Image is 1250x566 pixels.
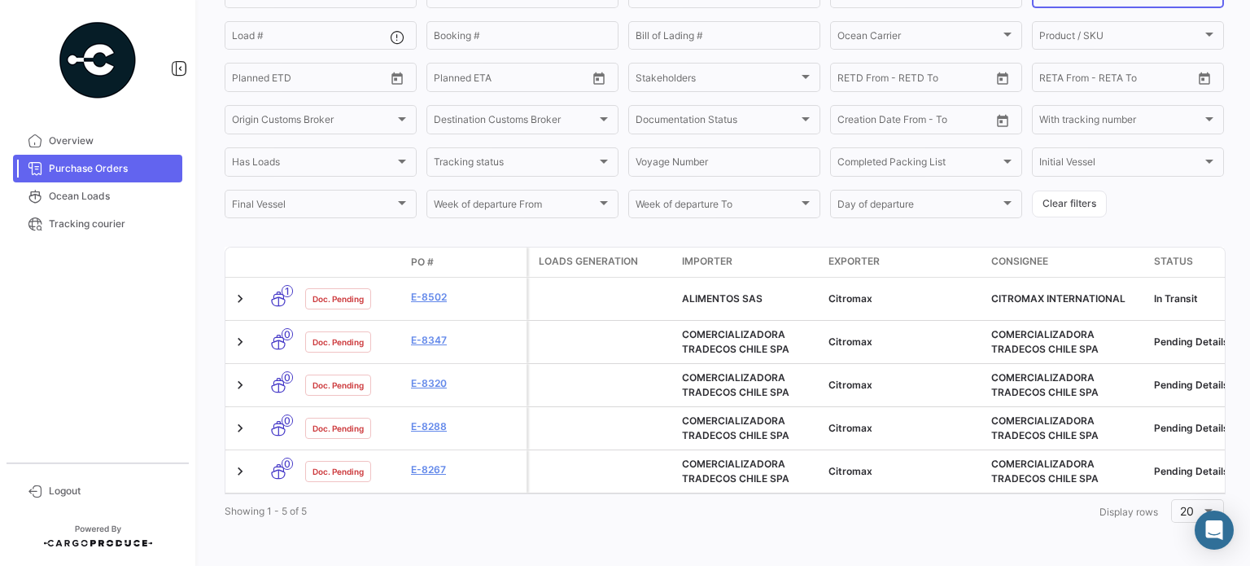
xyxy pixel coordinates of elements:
div: Abrir Intercom Messenger [1195,511,1234,550]
span: 1 [282,285,293,297]
span: Purchase Orders [49,161,176,176]
span: 0 [282,415,293,427]
span: Destination Customs Broker [434,116,597,128]
span: COMERCIALIZADORA TRADECOS CHILE SPA [991,458,1099,485]
button: Open calendar [990,108,1015,133]
a: Tracking courier [13,210,182,238]
datatable-header-cell: Importer [675,248,822,277]
span: 0 [282,371,293,384]
a: E-8288 [411,419,520,434]
a: Expand/Collapse Row [232,334,248,350]
span: Product / SKU [1039,33,1202,44]
button: Open calendar [587,66,611,90]
span: Logout [49,484,176,498]
span: Stakeholders [636,74,798,86]
span: Doc. Pending [312,422,364,435]
a: Overview [13,127,182,155]
span: COMERCIALIZADORA TRADECOS CHILE SPA [682,458,789,485]
span: Day of departure [837,201,1000,213]
span: Doc. Pending [312,465,364,478]
span: Origin Customs Broker [232,116,395,128]
input: From [837,74,860,86]
input: From [1039,74,1062,86]
span: COMERCIALIZADORA TRADECOS CHILE SPA [991,371,1099,398]
span: ALIMENTOS SAS [682,292,763,305]
button: Open calendar [1192,66,1217,90]
span: COMERCIALIZADORA TRADECOS CHILE SPA [682,371,789,398]
span: Documentation Status [636,116,798,128]
datatable-header-cell: PO # [404,248,527,276]
a: E-8267 [411,463,520,477]
span: Citromax [828,292,872,305]
datatable-header-cell: Doc. Status [299,256,404,269]
input: To [1073,74,1147,86]
a: Ocean Loads [13,182,182,210]
span: Status [1154,254,1193,269]
datatable-header-cell: Consignee [985,248,1147,277]
span: PO # [411,255,434,270]
span: Completed Packing List [837,159,1000,170]
span: Doc. Pending [312,379,364,392]
datatable-header-cell: Transport mode [258,256,299,269]
span: Citromax [828,336,872,348]
input: To [266,74,339,86]
span: Week of departure From [434,201,597,213]
a: Purchase Orders [13,155,182,182]
datatable-header-cell: Loads generation [529,248,675,277]
span: Final Vessel [232,201,395,213]
img: powered-by.png [57,20,138,101]
a: Expand/Collapse Row [232,377,248,393]
button: Open calendar [990,66,1015,90]
span: Citromax [828,379,872,391]
span: Tracking courier [49,217,176,231]
a: Expand/Collapse Row [232,420,248,437]
a: Expand/Collapse Row [232,291,248,307]
span: Importer [682,254,732,269]
span: Loads generation [539,254,638,269]
input: From [232,74,255,86]
a: E-8347 [411,333,520,348]
span: Citromax [828,422,872,434]
input: To [468,74,541,86]
input: From [837,116,860,128]
span: Consignee [991,254,1048,269]
span: CITROMAX INTERNATIONAL [991,292,1125,305]
span: 0 [282,328,293,340]
span: Showing 1 - 5 of 5 [225,505,307,517]
input: To [872,74,945,86]
a: E-8320 [411,376,520,391]
span: Week of departure To [636,201,798,213]
span: Overview [49,134,176,148]
datatable-header-cell: Exporter [822,248,985,277]
span: Ocean Loads [49,189,176,204]
button: Clear filters [1032,191,1107,217]
span: Doc. Pending [312,336,364,349]
span: COMERCIALIZADORA TRADECOS CHILE SPA [682,328,789,355]
span: 0 [282,458,293,470]
span: Citromax [828,465,872,477]
span: COMERCIALIZADORA TRADECOS CHILE SPA [991,328,1099,355]
span: 20 [1180,504,1194,518]
a: E-8502 [411,290,520,305]
button: Open calendar [385,66,409,90]
input: To [872,116,945,128]
span: COMERCIALIZADORA TRADECOS CHILE SPA [682,415,789,441]
span: Display rows [1099,506,1158,518]
span: Has Loads [232,159,395,170]
span: Tracking status [434,159,597,170]
span: Ocean Carrier [837,33,1000,44]
span: Initial Vessel [1039,159,1202,170]
input: From [434,74,457,86]
a: Expand/Collapse Row [232,463,248,480]
span: Doc. Pending [312,292,364,305]
span: Exporter [828,254,880,269]
span: COMERCIALIZADORA TRADECOS CHILE SPA [991,415,1099,441]
span: With tracking number [1039,116,1202,128]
